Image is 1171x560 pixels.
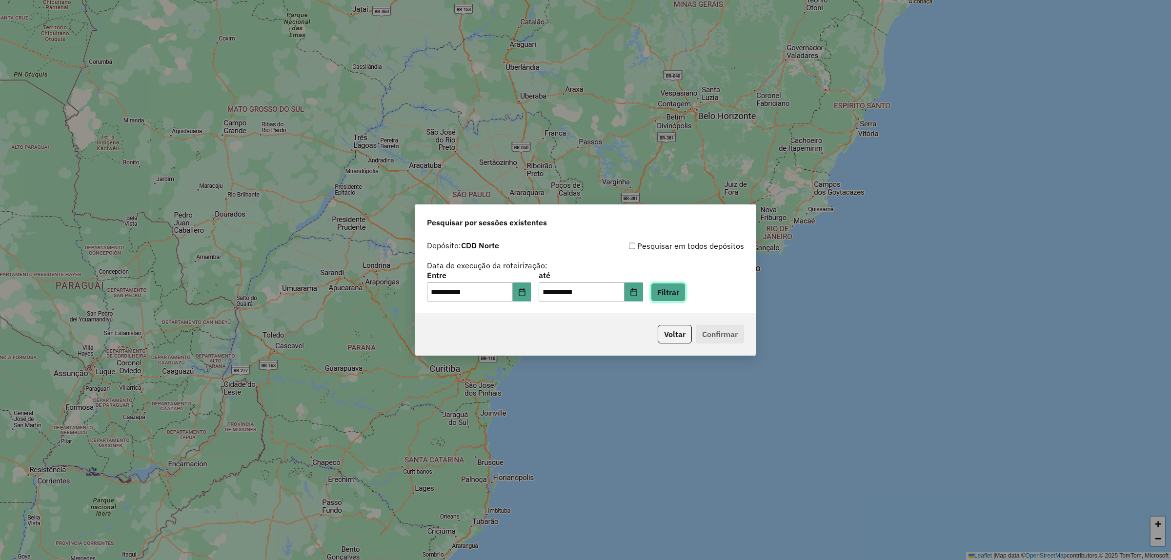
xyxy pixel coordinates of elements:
strong: CDD Norte [461,240,499,250]
label: Depósito: [427,240,499,251]
label: Entre [427,269,531,281]
button: Voltar [658,325,692,343]
div: Pesquisar em todos depósitos [585,240,744,252]
label: Data de execução da roteirização: [427,260,547,271]
button: Choose Date [513,282,531,302]
button: Filtrar [651,283,686,301]
span: Pesquisar por sessões existentes [427,217,547,228]
label: até [539,269,643,281]
button: Choose Date [625,282,643,302]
